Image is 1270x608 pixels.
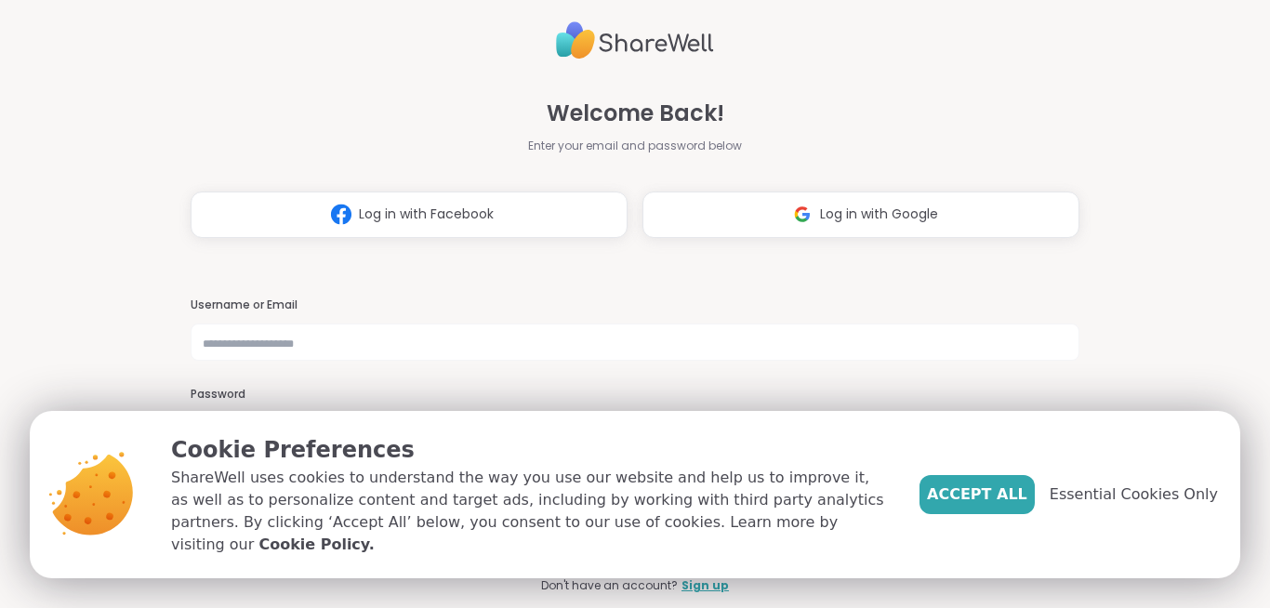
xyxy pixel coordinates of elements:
h3: Username or Email [191,297,1079,313]
p: ShareWell uses cookies to understand the way you use our website and help us to improve it, as we... [171,467,890,556]
a: Sign up [681,577,729,594]
p: Cookie Preferences [171,433,890,467]
button: Log in with Google [642,192,1079,238]
a: Cookie Policy. [258,534,374,556]
span: Log in with Facebook [359,205,494,224]
span: Essential Cookies Only [1050,483,1218,506]
span: Log in with Google [820,205,938,224]
img: ShareWell Logo [556,14,714,67]
img: ShareWell Logomark [785,197,820,231]
span: Enter your email and password below [528,138,742,154]
span: Don't have an account? [541,577,678,594]
span: Accept All [927,483,1027,506]
button: Accept All [919,475,1035,514]
h3: Password [191,387,1079,403]
span: Welcome Back! [547,97,724,130]
button: Log in with Facebook [191,192,628,238]
img: ShareWell Logomark [324,197,359,231]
